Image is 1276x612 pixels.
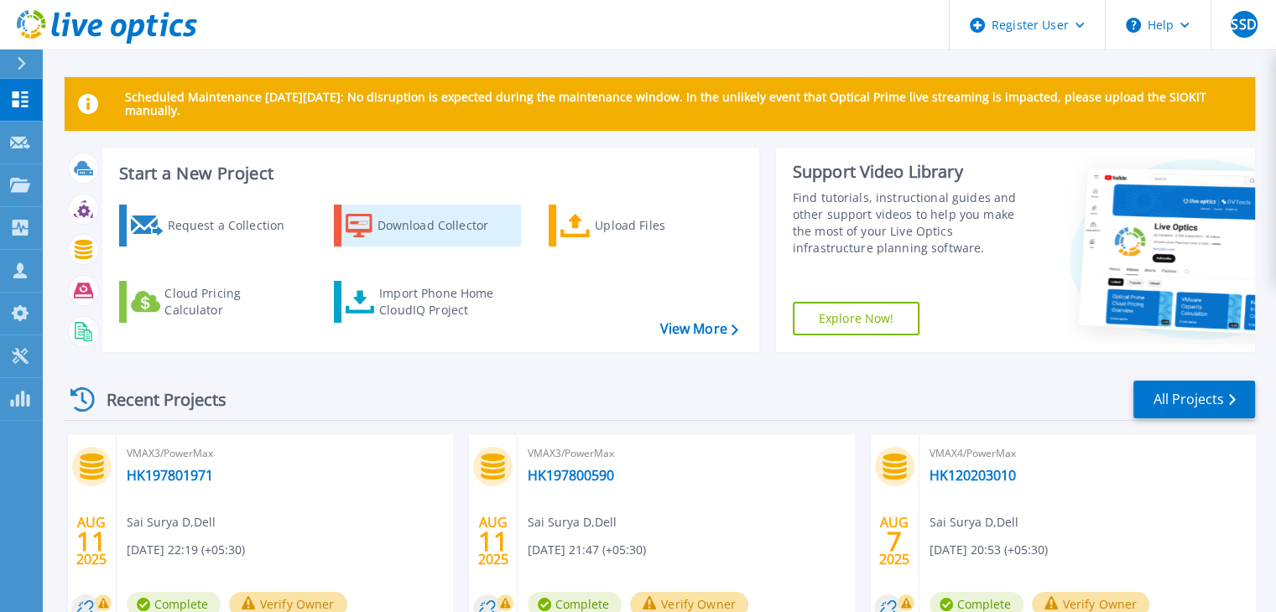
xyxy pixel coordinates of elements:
[76,511,107,572] div: AUG 2025
[119,205,306,246] a: Request a Collection
[930,444,1245,463] span: VMAX4/PowerMax
[595,209,729,242] div: Upload Files
[379,285,510,319] div: Import Phone Home CloudIQ Project
[65,379,249,420] div: Recent Projects
[528,444,843,463] span: VMAX3/PowerMax
[528,513,617,532] span: Sai Surya D , Dell
[334,205,521,246] a: Download Collector
[887,534,902,548] span: 7
[878,511,910,572] div: AUG 2025
[127,541,245,559] span: [DATE] 22:19 (+05:30)
[127,444,442,463] span: VMAX3/PowerMax
[930,467,1016,484] a: HK120203010
[793,189,1034,257] div: Find tutorials, instructional guides and other support videos to help you make the most of your L...
[930,541,1048,559] span: [DATE] 20:53 (+05:30)
[167,209,301,242] div: Request a Collection
[127,467,213,484] a: HK197801971
[164,285,299,319] div: Cloud Pricing Calculator
[1231,18,1256,31] span: SSD
[659,321,737,337] a: View More
[793,302,920,335] a: Explore Now!
[378,209,512,242] div: Download Collector
[76,534,107,548] span: 11
[1133,381,1255,418] a: All Projects
[119,281,306,323] a: Cloud Pricing Calculator
[127,513,216,532] span: Sai Surya D , Dell
[119,164,737,183] h3: Start a New Project
[125,91,1242,117] p: Scheduled Maintenance [DATE][DATE]: No disruption is expected during the maintenance window. In t...
[528,467,614,484] a: HK197800590
[930,513,1018,532] span: Sai Surya D , Dell
[477,511,509,572] div: AUG 2025
[549,205,736,246] a: Upload Files
[478,534,508,548] span: 11
[793,161,1034,183] div: Support Video Library
[528,541,646,559] span: [DATE] 21:47 (+05:30)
